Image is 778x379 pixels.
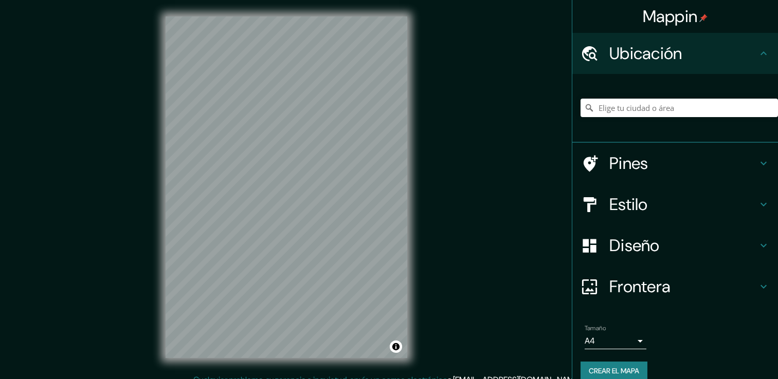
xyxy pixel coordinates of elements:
label: Tamaño [585,324,606,333]
font: Mappin [643,6,698,27]
div: Estilo [572,184,778,225]
div: Frontera [572,266,778,307]
font: Crear el mapa [589,365,639,377]
button: Alternar atribución [390,340,402,353]
div: Pines [572,143,778,184]
img: pin-icon.png [699,14,708,22]
h4: Estilo [609,194,757,215]
h4: Ubicación [609,43,757,64]
h4: Pines [609,153,757,174]
h4: Frontera [609,276,757,297]
div: A4 [585,333,646,349]
input: Elige tu ciudad o área [581,99,778,117]
canvas: Mapa [166,16,407,358]
div: Diseño [572,225,778,266]
div: Ubicación [572,33,778,74]
h4: Diseño [609,235,757,256]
